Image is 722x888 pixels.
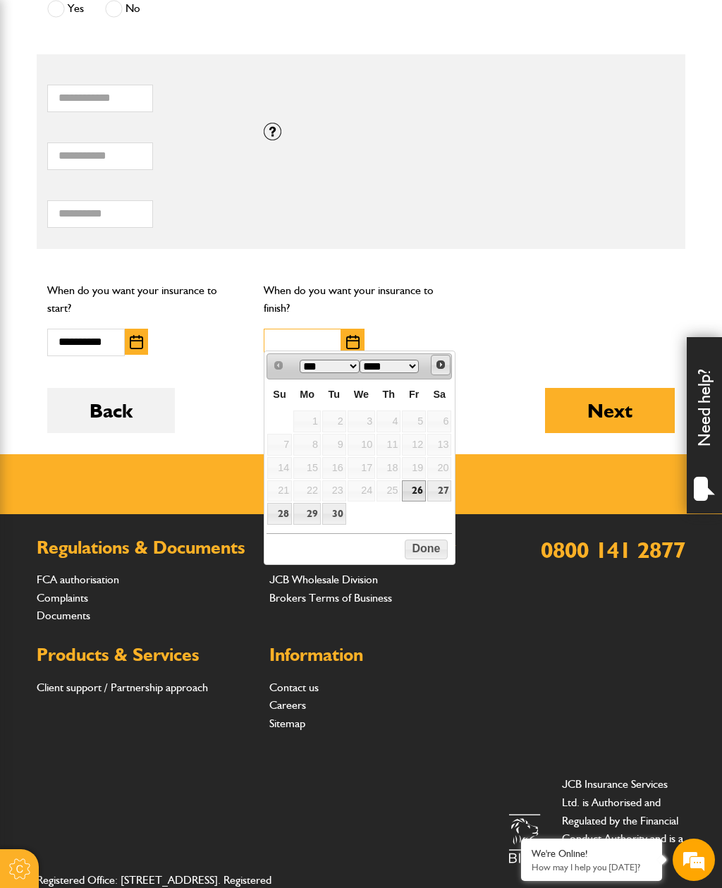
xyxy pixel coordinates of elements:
a: FCA authorisation [37,573,119,586]
a: JCB Wholesale Division [269,573,378,586]
p: When do you want your insurance to finish? [264,281,459,317]
a: 0800 141 2877 [541,536,685,564]
input: Enter your phone number [18,214,257,245]
span: Thursday [382,389,395,400]
textarea: Type your message and hit 'Enter' [18,255,257,422]
div: Minimize live chat window [231,7,265,41]
a: Next [431,355,451,375]
span: Monday [300,389,314,400]
p: How may I help you today? [532,862,651,872]
a: Careers [269,698,306,712]
input: Enter your email address [18,172,257,203]
img: d_20077148190_company_1631870298795_20077148190 [24,78,59,98]
a: Client support / Partnership approach [37,681,208,694]
span: Tuesday [329,389,341,400]
span: Sunday [273,389,286,400]
h2: Products & Services [37,646,248,664]
a: Sitemap [269,717,305,730]
button: Done [405,540,448,559]
em: Start Chat [192,434,256,454]
div: Chat with us now [73,79,237,97]
span: Friday [409,389,419,400]
h2: Information [269,646,481,664]
div: Need help? [687,337,722,513]
h2: Regulations & Documents [37,539,248,557]
input: Enter your last name [18,130,257,162]
a: 27 [427,480,451,502]
a: 30 [322,503,346,525]
a: Complaints [37,591,88,604]
p: When do you want your insurance to start? [47,281,243,317]
a: 26 [402,480,426,502]
img: Choose date [346,335,360,349]
img: Choose date [130,335,143,349]
span: Saturday [433,389,446,400]
button: Next [545,388,675,433]
span: Wednesday [354,389,369,400]
button: Back [47,388,175,433]
a: 28 [267,503,292,525]
a: 29 [293,503,321,525]
a: Contact us [269,681,319,694]
a: Documents [37,609,90,622]
span: Next [435,359,446,370]
a: Brokers Terms of Business [269,591,392,604]
div: We're Online! [532,848,651,860]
